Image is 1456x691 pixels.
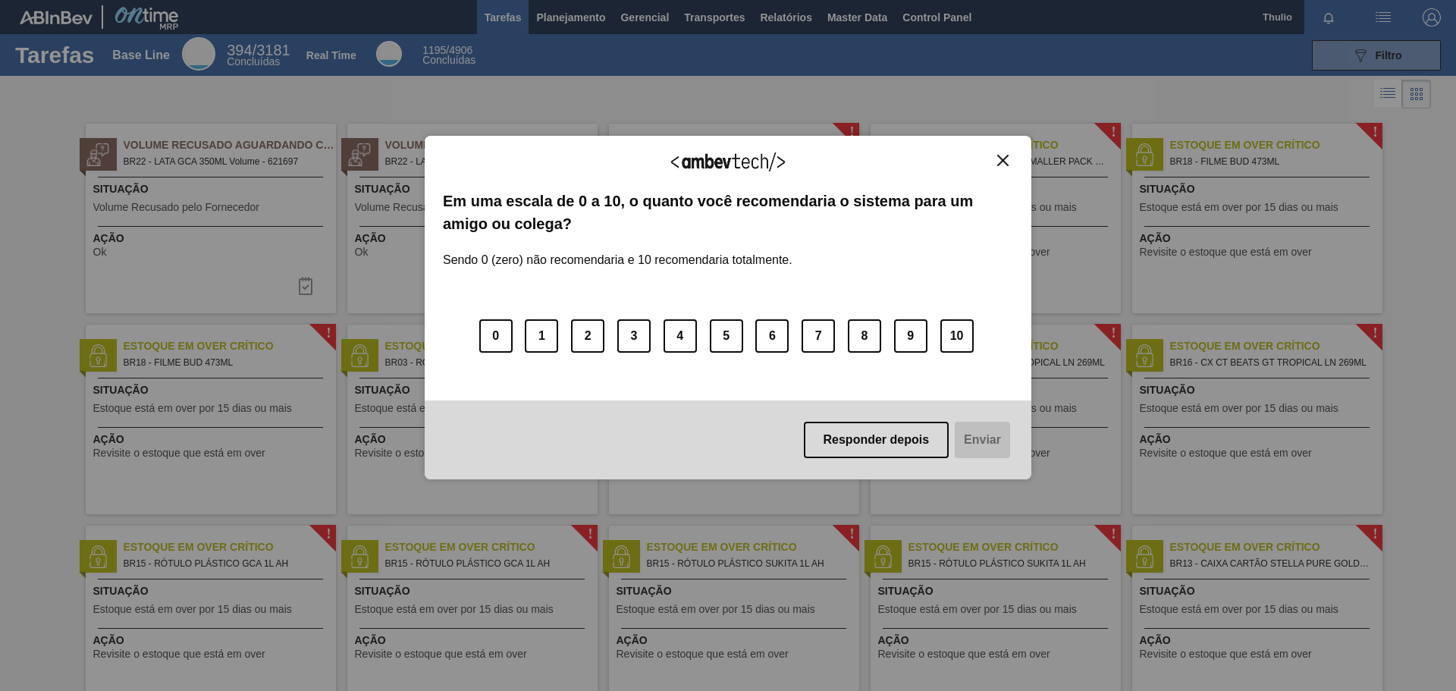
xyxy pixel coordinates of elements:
[671,152,785,171] img: Logo Ambevtech
[940,319,974,353] button: 10
[802,319,835,353] button: 7
[894,319,927,353] button: 9
[664,319,697,353] button: 4
[755,319,789,353] button: 6
[710,319,743,353] button: 5
[479,319,513,353] button: 0
[997,155,1009,166] img: Close
[848,319,881,353] button: 8
[443,235,792,267] label: Sendo 0 (zero) não recomendaria e 10 recomendaria totalmente.
[617,319,651,353] button: 3
[571,319,604,353] button: 2
[525,319,558,353] button: 1
[804,422,949,458] button: Responder depois
[993,154,1013,167] button: Close
[443,190,1013,236] label: Em uma escala de 0 a 10, o quanto você recomendaria o sistema para um amigo ou colega?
